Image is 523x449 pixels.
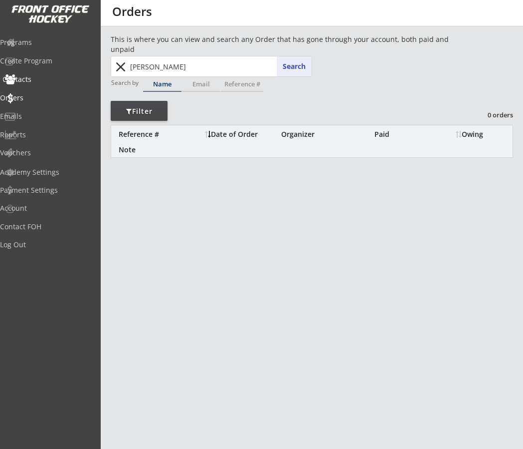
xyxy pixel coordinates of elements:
div: Reference # [119,131,200,138]
div: 0 orders [461,110,513,119]
input: Start typing name... [128,56,312,76]
div: Owing [456,131,513,138]
div: Email [182,81,220,87]
button: Search [277,56,312,76]
div: Note [119,146,513,153]
button: close [112,59,129,75]
div: Name [143,81,181,87]
div: Contacts [2,76,92,83]
div: Reference # [221,81,263,87]
div: Paid [374,131,428,138]
div: Search by [111,79,140,86]
div: This is where you can view and search any Order that has gone through your account, both paid and... [111,34,456,54]
div: Filter [111,106,168,116]
div: Date of Order [205,131,279,138]
div: Organizer [281,131,372,138]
